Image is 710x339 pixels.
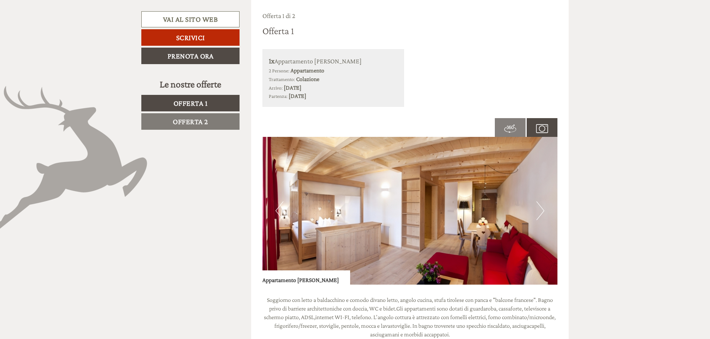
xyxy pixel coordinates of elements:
b: [DATE] [284,84,301,91]
span: Offerta 2 [173,117,208,126]
small: Trattamento: [269,76,295,82]
img: camera.svg [536,123,548,135]
small: 2 Persone: [269,68,289,73]
div: Buon giorno, come possiamo aiutarla? [6,20,103,43]
span: Offerta 1 [174,99,208,107]
b: Appartamento [291,67,324,73]
button: Next [536,201,544,220]
a: Vai al sito web [141,11,240,27]
a: Prenota ora [141,48,240,64]
img: 360-grad.svg [504,123,516,135]
b: Colazione [296,76,319,82]
span: Offerta 1 di 2 [262,12,295,19]
div: Appartamento [PERSON_NAME] [269,55,398,66]
div: lunedì [133,6,162,18]
a: Scrivici [141,29,240,46]
img: image [262,137,558,285]
small: Partenza: [269,93,288,99]
button: Invia [254,194,296,211]
b: [DATE] [289,93,306,99]
small: Arrivo: [269,85,283,91]
b: 1x [269,57,274,65]
div: Zin Senfter Residence [11,22,100,28]
button: Previous [276,201,283,220]
div: Appartamento [PERSON_NAME] [262,270,350,285]
div: Le nostre offerte [141,77,240,91]
div: Offerta 1 [262,24,294,38]
small: 21:48 [11,36,100,42]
